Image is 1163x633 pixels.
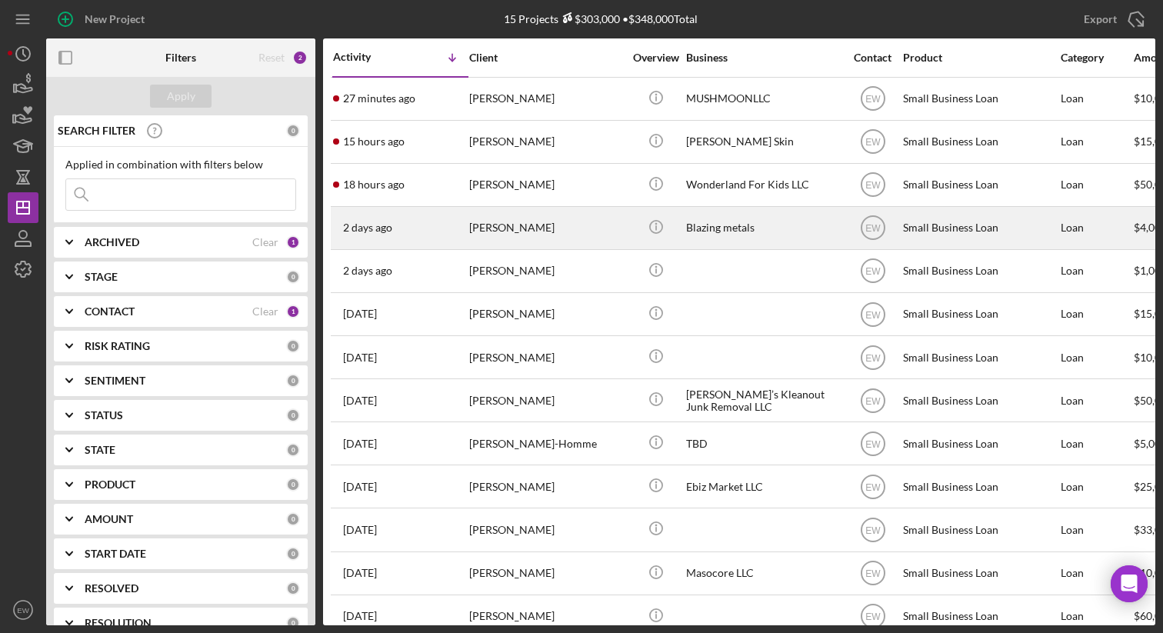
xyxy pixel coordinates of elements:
[903,553,1057,594] div: Small Business Loan
[903,337,1057,378] div: Small Business Loan
[343,567,377,579] time: 2025-09-24 19:57
[627,52,685,64] div: Overview
[469,466,623,507] div: [PERSON_NAME]
[686,165,840,205] div: Wonderland For Kids LLC
[343,524,377,536] time: 2025-09-26 22:58
[865,94,881,105] text: EW
[1111,565,1148,602] div: Open Intercom Messenger
[469,423,623,464] div: [PERSON_NAME]-Homme
[343,438,377,450] time: 2025-09-29 23:51
[686,78,840,119] div: MUSHMOONLLC
[286,581,300,595] div: 0
[903,208,1057,248] div: Small Business Loan
[1061,466,1132,507] div: Loan
[686,380,840,421] div: [PERSON_NAME]’s Kleanout Junk Removal LLC
[85,513,133,525] b: AMOUNT
[865,180,881,191] text: EW
[844,52,901,64] div: Contact
[292,50,308,65] div: 2
[65,158,296,171] div: Applied in combination with filters below
[903,294,1057,335] div: Small Business Loan
[469,294,623,335] div: [PERSON_NAME]
[286,478,300,491] div: 0
[469,509,623,550] div: [PERSON_NAME]
[85,617,152,629] b: RESOLUTION
[1068,4,1155,35] button: Export
[903,122,1057,162] div: Small Business Loan
[865,137,881,148] text: EW
[903,52,1057,64] div: Product
[286,305,300,318] div: 1
[85,409,123,421] b: STATUS
[903,466,1057,507] div: Small Business Loan
[85,582,138,595] b: RESOLVED
[85,305,135,318] b: CONTACT
[167,85,195,108] div: Apply
[286,270,300,284] div: 0
[343,610,377,622] time: 2025-09-22 20:57
[150,85,212,108] button: Apply
[343,308,377,320] time: 2025-10-02 18:12
[865,525,881,536] text: EW
[17,606,29,615] text: EW
[865,481,881,492] text: EW
[333,51,401,63] div: Activity
[865,352,881,363] text: EW
[286,443,300,457] div: 0
[865,438,881,449] text: EW
[1061,78,1132,119] div: Loan
[1061,423,1132,464] div: Loan
[343,222,392,234] time: 2025-10-07 05:05
[85,375,145,387] b: SENTIMENT
[469,165,623,205] div: [PERSON_NAME]
[903,251,1057,292] div: Small Business Loan
[286,339,300,353] div: 0
[58,125,135,137] b: SEARCH FILTER
[686,52,840,64] div: Business
[686,553,840,594] div: Masocore LLC
[686,208,840,248] div: Blazing metals
[1061,294,1132,335] div: Loan
[252,236,278,248] div: Clear
[865,611,881,622] text: EW
[165,52,196,64] b: Filters
[286,374,300,388] div: 0
[286,235,300,249] div: 1
[1061,122,1132,162] div: Loan
[469,380,623,421] div: [PERSON_NAME]
[343,135,405,148] time: 2025-10-08 04:02
[865,266,881,277] text: EW
[686,423,840,464] div: TBD
[343,178,405,191] time: 2025-10-08 01:25
[85,340,150,352] b: RISK RATING
[343,481,377,493] time: 2025-09-29 23:40
[8,595,38,625] button: EW
[903,165,1057,205] div: Small Business Loan
[85,271,118,283] b: STAGE
[903,78,1057,119] div: Small Business Loan
[46,4,160,35] button: New Project
[903,509,1057,550] div: Small Business Loan
[1061,337,1132,378] div: Loan
[343,351,377,364] time: 2025-09-30 10:02
[85,478,135,491] b: PRODUCT
[865,395,881,406] text: EW
[286,512,300,526] div: 0
[903,423,1057,464] div: Small Business Loan
[1061,509,1132,550] div: Loan
[1061,380,1132,421] div: Loan
[686,122,840,162] div: [PERSON_NAME] Skin
[286,616,300,630] div: 0
[343,395,377,407] time: 2025-09-29 23:54
[85,4,145,35] div: New Project
[469,122,623,162] div: [PERSON_NAME]
[558,12,620,25] div: $303,000
[258,52,285,64] div: Reset
[286,547,300,561] div: 0
[469,337,623,378] div: [PERSON_NAME]
[1061,52,1132,64] div: Category
[469,553,623,594] div: [PERSON_NAME]
[286,124,300,138] div: 0
[903,380,1057,421] div: Small Business Loan
[85,444,115,456] b: STATE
